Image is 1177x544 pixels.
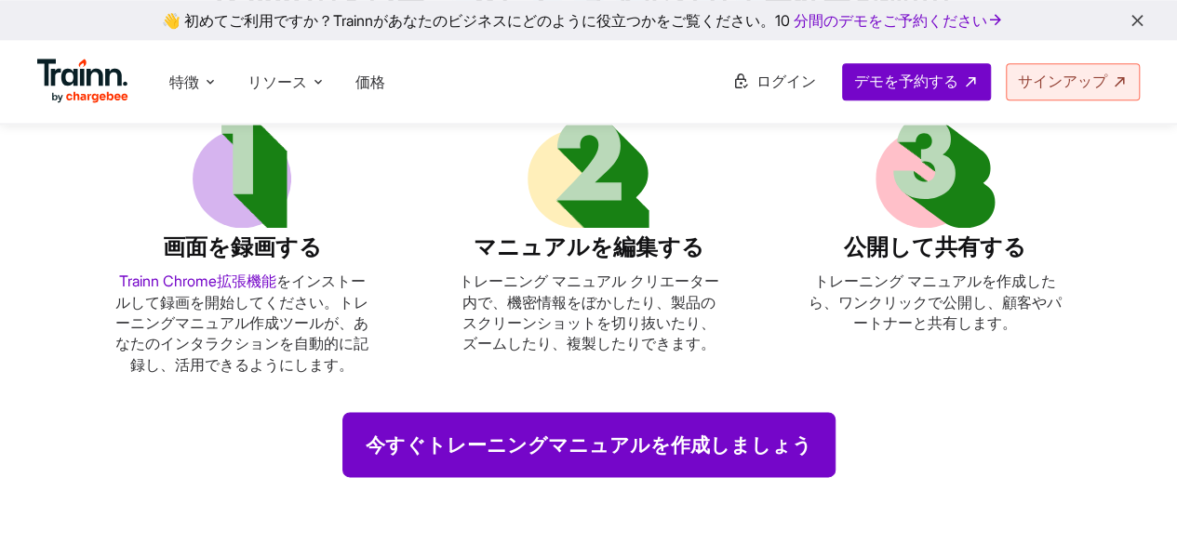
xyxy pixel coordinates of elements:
[37,59,128,103] img: トレインのロゴ
[844,233,1026,261] font: 公開して共有する
[162,11,790,30] font: 👋 初めてご利用ですか？Trainnがあなたのビジネスにどのように役立つかをご覧ください。10
[366,432,812,457] font: 今すぐトレーニングマニュアルを作成しましょう
[1006,63,1140,100] a: サインアップ
[163,233,322,261] font: 画面を録画する
[115,293,368,374] font: 録画を開始してください。トレーニングマニュアル作成ツールが、あなたのインタラクションを自動的に記録し、活用できるようにします。
[794,11,987,30] font: 分間のデモをご予約ください
[119,272,276,290] a: Trainn Chrome拡張機能
[1084,455,1177,544] iframe: チャットウィジェット
[809,272,1062,332] font: トレーニング マニュアルを作成したら、ワンクリックで公開し、顧客やパートナーと共有します。
[247,73,307,91] font: リソース
[854,72,958,90] font: デモを予約する
[876,116,996,228] img: Trainnのトレーニングマニュアル作成ツールを使ってトレーニングマニュアルを作成する3番目のステップ
[756,72,816,90] font: ログイン
[1018,72,1107,90] font: サインアップ
[342,412,836,477] a: 今すぐトレーニングマニュアルを作成しましょう
[842,63,991,100] a: デモを予約する
[115,272,366,311] font: をインストールして
[474,233,704,261] font: マニュアルを編集する
[459,272,719,352] font: トレーニング マニュアル クリエーター内で、機密情報をぼかしたり、製品のスクリーンショットを切り抜いたり、ズームしたり、複製したりできます。
[528,116,649,228] img: Trainnのトレーニングマニュアル作成ツールを使ってトレーニングマニュアルを作成する2番目のステップ
[721,64,827,100] a: ログイン
[355,73,385,91] a: 価格
[193,116,291,228] img: Trainnのトレーニングマニュアル作成ツールを使ってトレーニングマニュアルを作成する最初のステップ
[169,73,199,91] font: 特徴
[790,7,1008,33] a: 分間のデモをご予約ください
